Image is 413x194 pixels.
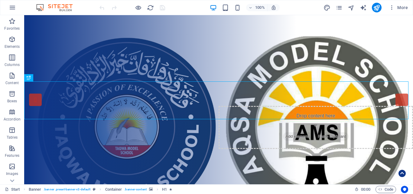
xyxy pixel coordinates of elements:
[355,186,371,193] h6: Session time
[6,171,18,176] p: Images
[7,135,18,140] p: Tables
[4,26,20,31] p: Favorites
[149,188,153,191] i: This element contains a background
[44,186,90,193] span: . banner .preset-banner-v3-default
[5,153,19,158] p: Features
[29,186,172,193] nav: breadcrumb
[389,5,408,11] span: More
[169,188,172,191] i: Element contains an animation
[386,3,410,12] button: More
[135,4,142,11] button: Click here to leave preview mode and continue editing
[376,186,396,193] button: Code
[360,4,367,11] i: AI Writer
[5,186,20,193] a: Click to cancel selection. Double-click to open Pages
[147,4,154,11] button: reload
[105,186,122,193] span: Click to select. Double-click to edit
[255,4,265,11] h6: 100%
[336,4,343,11] button: pages
[29,186,41,193] span: Click to select. Double-click to edit
[348,4,355,11] button: navigator
[348,4,355,11] i: Navigator
[336,4,343,11] i: Pages (Ctrl+Alt+S)
[361,186,370,193] span: 00 00
[401,186,408,193] button: Usercentrics
[147,4,154,11] i: Reload page
[378,186,393,193] span: Code
[324,4,330,11] i: Design (Ctrl+Alt+Y)
[5,44,20,49] p: Elements
[124,186,146,193] span: . banner-content
[5,81,19,85] p: Content
[373,4,380,11] i: Publish
[5,62,20,67] p: Columns
[7,99,17,104] p: Boxes
[365,187,366,192] span: :
[271,5,276,10] i: On resize automatically adjust zoom level to fit chosen device.
[360,4,367,11] button: text_generator
[35,4,80,11] img: Editor Logo
[93,188,96,191] i: This element is a customizable preset
[372,3,382,12] button: publish
[324,4,331,11] button: design
[4,117,21,122] p: Accordion
[246,4,268,11] button: 100%
[162,186,167,193] span: Click to select. Double-click to edit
